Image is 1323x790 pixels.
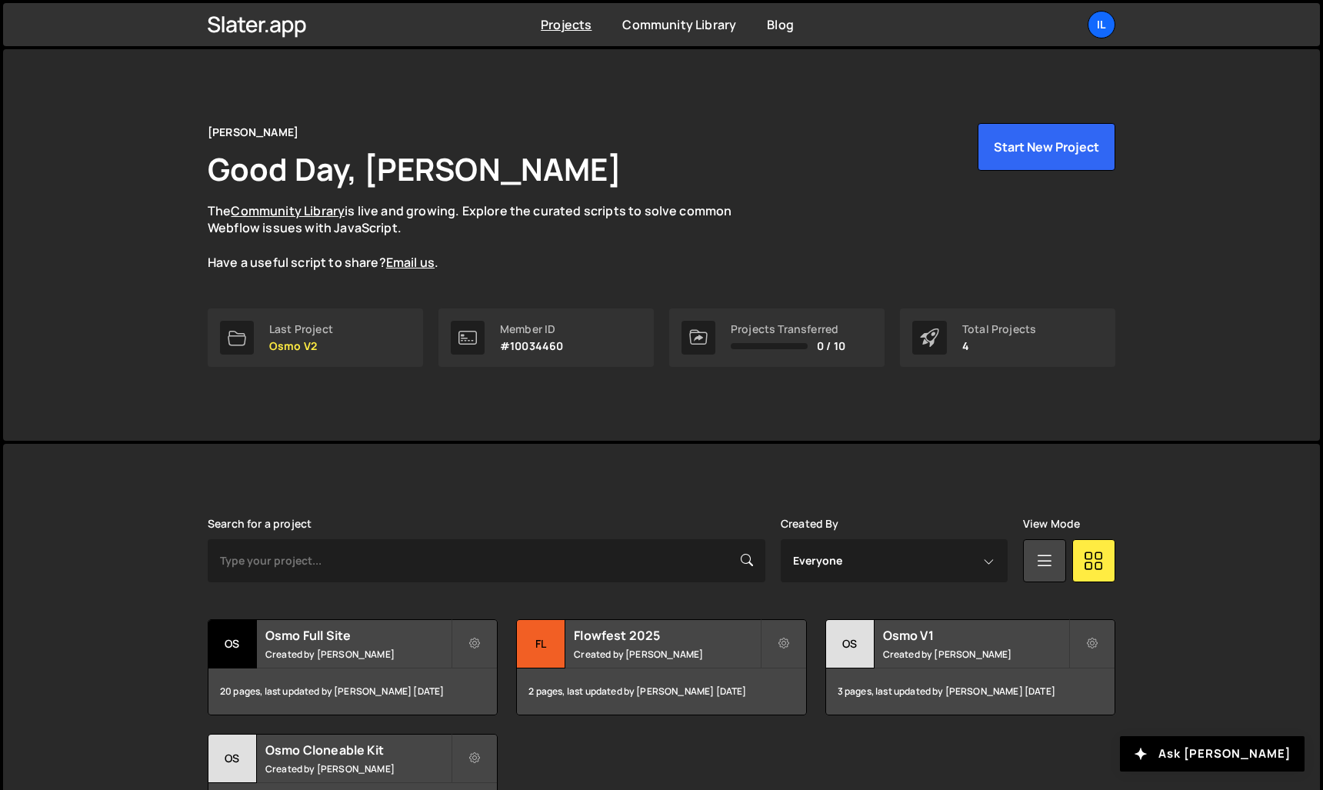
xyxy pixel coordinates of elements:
[622,16,736,33] a: Community Library
[825,619,1115,715] a: Os Osmo V1 Created by [PERSON_NAME] 3 pages, last updated by [PERSON_NAME] [DATE]
[978,123,1115,171] button: Start New Project
[208,308,423,367] a: Last Project Osmo V2
[574,627,759,644] h2: Flowfest 2025
[517,620,565,668] div: Fl
[516,619,806,715] a: Fl Flowfest 2025 Created by [PERSON_NAME] 2 pages, last updated by [PERSON_NAME] [DATE]
[541,16,592,33] a: Projects
[269,340,333,352] p: Osmo V2
[386,254,435,271] a: Email us
[962,323,1036,335] div: Total Projects
[208,202,761,272] p: The is live and growing. Explore the curated scripts to solve common Webflow issues with JavaScri...
[265,762,451,775] small: Created by [PERSON_NAME]
[781,518,839,530] label: Created By
[208,668,497,715] div: 20 pages, last updated by [PERSON_NAME] [DATE]
[826,620,875,668] div: Os
[826,668,1115,715] div: 3 pages, last updated by [PERSON_NAME] [DATE]
[208,735,257,783] div: Os
[265,742,451,758] h2: Osmo Cloneable Kit
[265,648,451,661] small: Created by [PERSON_NAME]
[817,340,845,352] span: 0 / 10
[208,620,257,668] div: Os
[1088,11,1115,38] a: Il
[208,518,312,530] label: Search for a project
[962,340,1036,352] p: 4
[500,340,563,352] p: #10034460
[883,627,1068,644] h2: Osmo V1
[269,323,333,335] div: Last Project
[574,648,759,661] small: Created by [PERSON_NAME]
[265,627,451,644] h2: Osmo Full Site
[883,648,1068,661] small: Created by [PERSON_NAME]
[1023,518,1080,530] label: View Mode
[208,619,498,715] a: Os Osmo Full Site Created by [PERSON_NAME] 20 pages, last updated by [PERSON_NAME] [DATE]
[1120,736,1305,772] button: Ask [PERSON_NAME]
[208,539,765,582] input: Type your project...
[767,16,794,33] a: Blog
[208,148,622,190] h1: Good Day, [PERSON_NAME]
[731,323,845,335] div: Projects Transferred
[231,202,345,219] a: Community Library
[500,323,563,335] div: Member ID
[517,668,805,715] div: 2 pages, last updated by [PERSON_NAME] [DATE]
[208,123,298,142] div: [PERSON_NAME]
